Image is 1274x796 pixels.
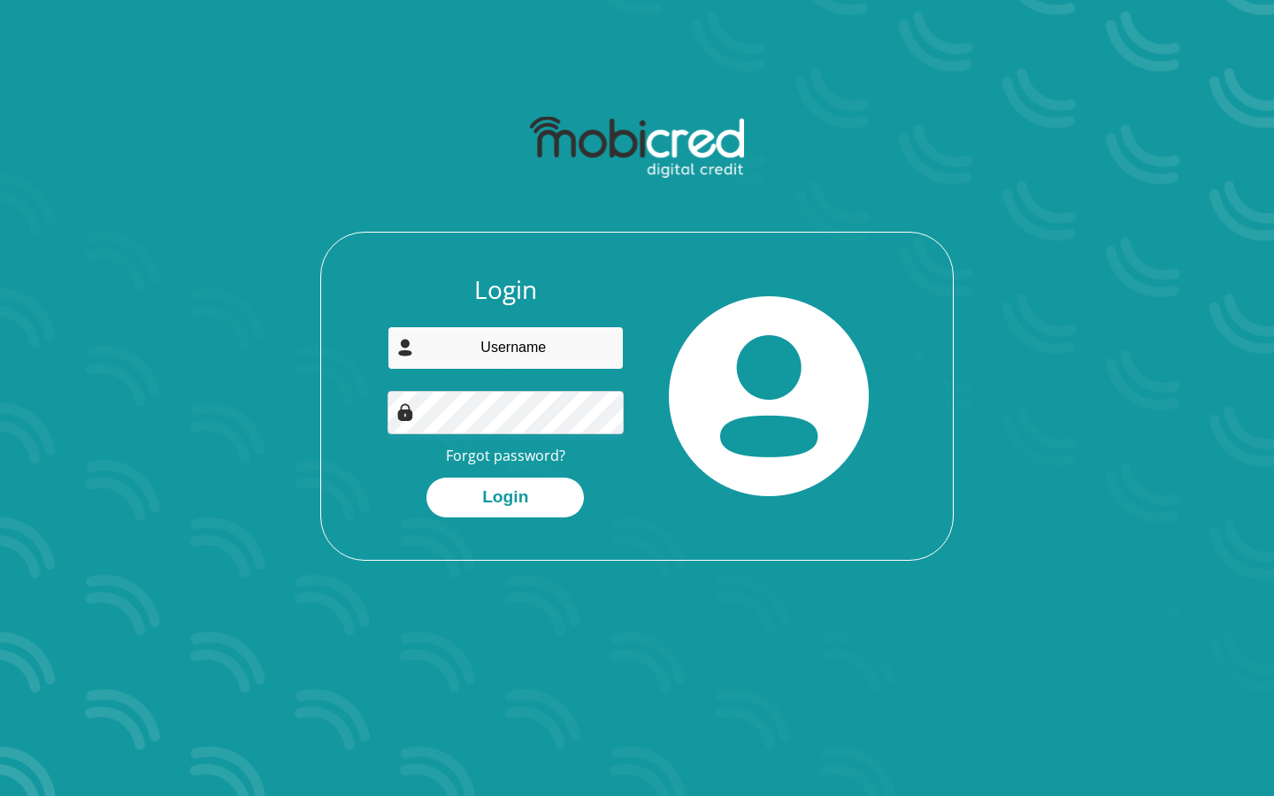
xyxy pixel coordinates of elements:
a: Forgot password? [446,446,565,465]
h3: Login [388,275,625,305]
button: Login [426,478,584,517]
img: Image [396,403,414,421]
input: Username [388,326,625,370]
img: user-icon image [396,339,414,356]
img: mobicred logo [530,117,743,179]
